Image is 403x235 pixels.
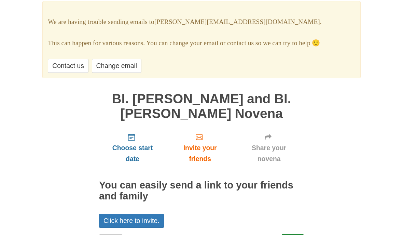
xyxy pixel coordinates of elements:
a: Share your novena [234,128,304,169]
a: Invite your friends [166,128,234,169]
p: We are having trouble sending emails to [PERSON_NAME][EMAIL_ADDRESS][DOMAIN_NAME] . [48,17,355,28]
a: Click here to invite. [99,214,164,228]
span: Choose start date [106,143,159,165]
p: This can happen for various reasons. You can change your email or contact us so we can try to help 🙂 [48,38,355,49]
span: Share your novena [241,143,297,165]
a: Change email [92,59,141,73]
a: Choose start date [99,128,166,169]
h2: You can easily send a link to your friends and family [99,180,304,202]
h1: Bl. [PERSON_NAME] and Bl. [PERSON_NAME] Novena [99,92,304,121]
a: Contact us [48,59,88,73]
span: Invite your friends [173,143,227,165]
